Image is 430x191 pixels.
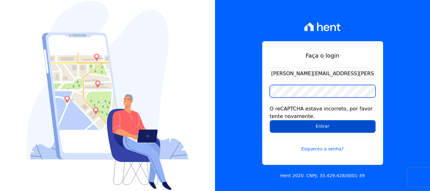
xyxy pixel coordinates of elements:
p: Hent 2020. CNPJ: 35.429.428/0001-39 [280,172,365,179]
input: Entrar [270,120,376,133]
a: Esqueceu a senha? [270,138,376,152]
input: Email [270,67,376,80]
h1: Faça o login [270,51,376,60]
div: O reCAPTCHA estava incorreto, por favor tente novamente. [270,105,376,120]
img: Login [27,1,189,190]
